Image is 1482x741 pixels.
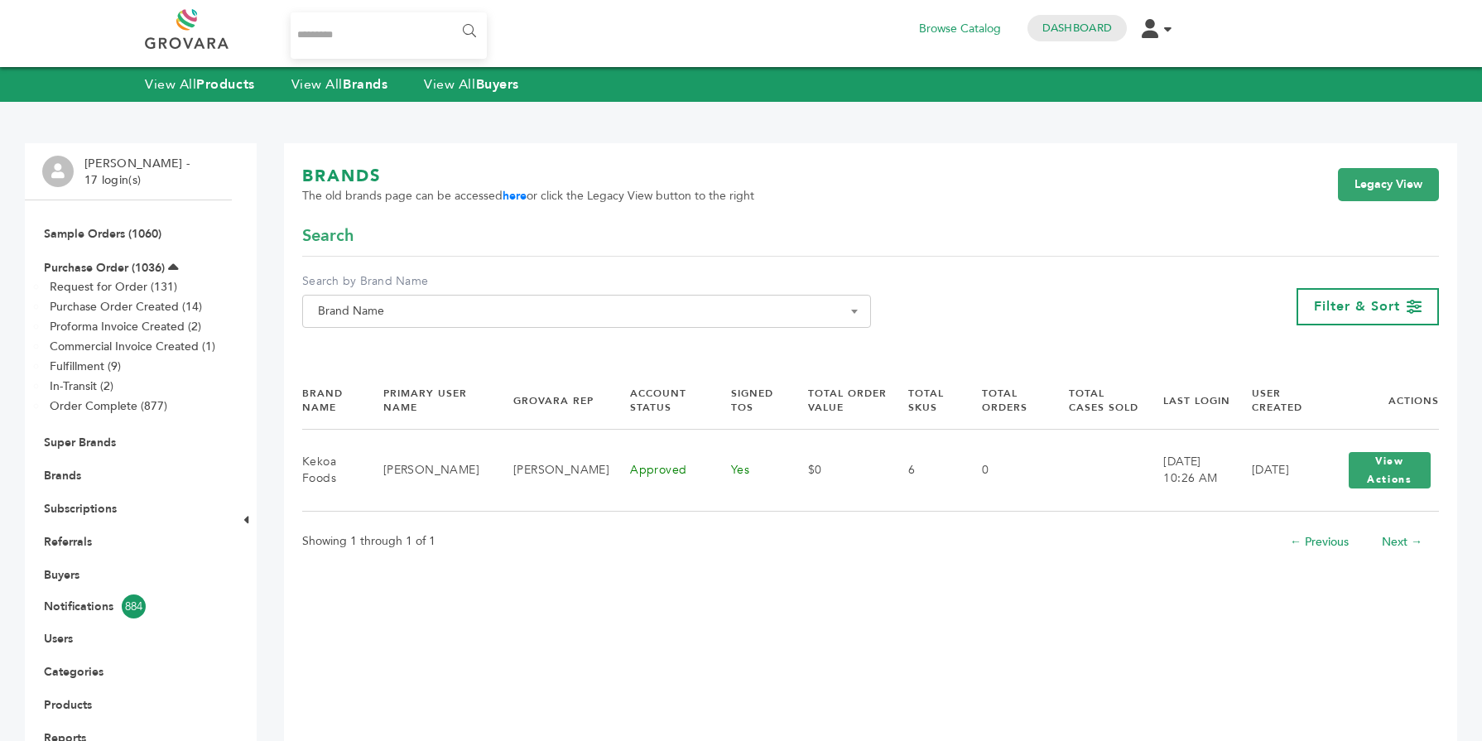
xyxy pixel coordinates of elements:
th: Total Cases Sold [1048,373,1143,429]
a: Dashboard [1042,21,1112,36]
th: Primary User Name [363,373,493,429]
a: here [503,188,527,204]
a: Commercial Invoice Created (1) [50,339,215,354]
a: Purchase Order Created (14) [50,299,202,315]
img: profile.png [42,156,74,187]
a: ← Previous [1290,534,1349,550]
th: Signed TOS [710,373,787,429]
a: Buyers [44,567,79,583]
td: 0 [961,430,1048,512]
span: The old brands page can be accessed or click the Legacy View button to the right [302,188,754,204]
a: Next → [1382,534,1422,550]
th: Grovara Rep [493,373,609,429]
strong: Buyers [476,75,519,94]
th: Total Orders [961,373,1048,429]
a: Brands [44,468,81,484]
a: Users [44,631,73,647]
span: Brand Name [311,300,862,323]
a: Notifications884 [44,594,213,618]
td: $0 [787,430,888,512]
span: Filter & Sort [1314,297,1400,315]
h1: BRANDS [302,165,754,188]
th: Total SKUs [888,373,961,429]
th: Brand Name [302,373,363,429]
a: Order Complete (877) [50,398,167,414]
td: [DATE] [1231,430,1320,512]
a: Subscriptions [44,501,117,517]
p: Showing 1 through 1 of 1 [302,532,435,551]
th: Total Order Value [787,373,888,429]
a: View AllProducts [145,75,255,94]
a: Super Brands [44,435,116,450]
button: View Actions [1349,452,1431,488]
td: Yes [710,430,787,512]
a: Fulfillment (9) [50,358,121,374]
span: Search [302,224,354,248]
a: View AllBuyers [424,75,519,94]
span: Brand Name [302,295,871,328]
a: Referrals [44,534,92,550]
th: Last Login [1143,373,1231,429]
strong: Brands [343,75,387,94]
a: Request for Order (131) [50,279,177,295]
a: Categories [44,664,103,680]
td: 6 [888,430,961,512]
td: Kekoa Foods [302,430,363,512]
strong: Products [196,75,254,94]
th: Actions [1320,373,1439,429]
a: Products [44,697,92,713]
a: Sample Orders (1060) [44,226,161,242]
input: Search... [291,12,487,59]
a: Legacy View [1338,168,1439,201]
th: Account Status [609,373,710,429]
a: Browse Catalog [919,20,1001,38]
td: [PERSON_NAME] [493,430,609,512]
a: View AllBrands [291,75,388,94]
th: User Created [1231,373,1320,429]
a: In-Transit (2) [50,378,113,394]
td: [PERSON_NAME] [363,430,493,512]
a: Purchase Order (1036) [44,260,165,276]
li: [PERSON_NAME] - 17 login(s) [84,156,194,188]
span: 884 [122,594,146,618]
a: Proforma Invoice Created (2) [50,319,201,334]
label: Search by Brand Name [302,273,871,290]
td: Approved [609,430,710,512]
td: [DATE] 10:26 AM [1143,430,1231,512]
